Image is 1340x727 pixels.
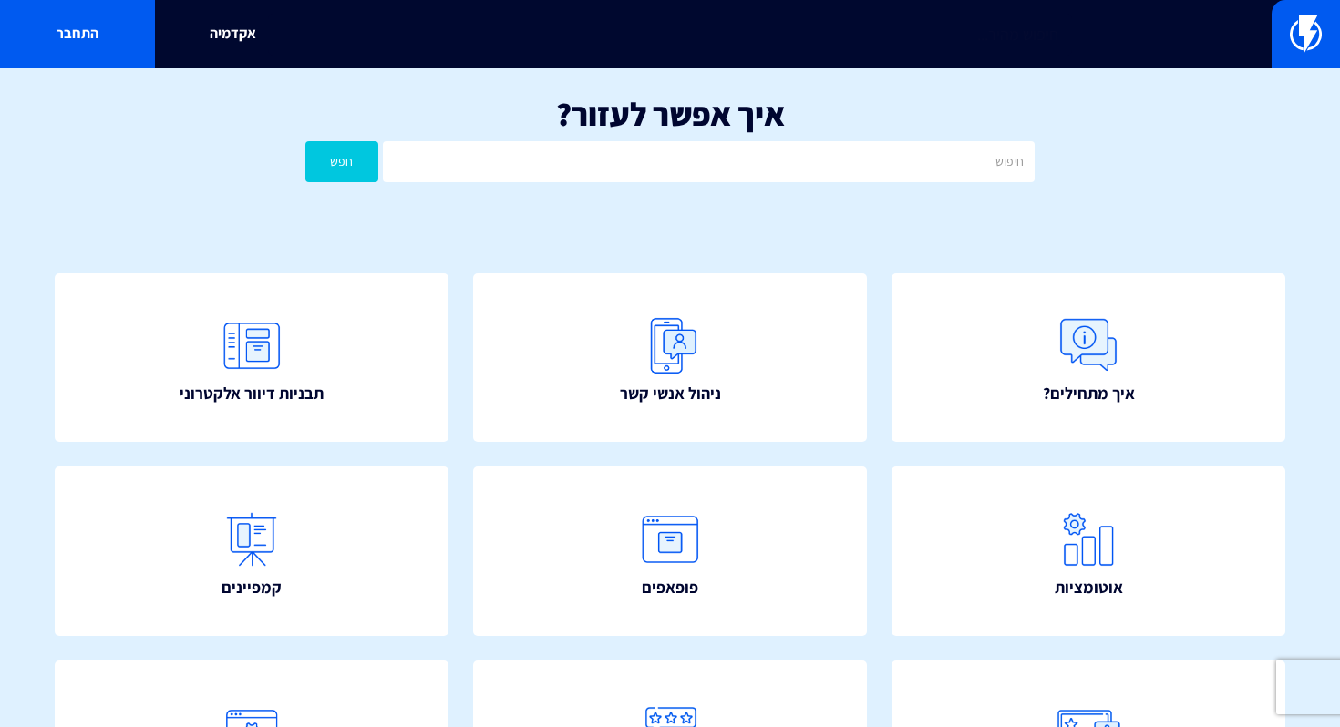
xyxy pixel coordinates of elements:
button: חפש [305,141,378,182]
span: קמפיינים [222,576,282,599]
span: פופאפים [642,576,698,599]
a: תבניות דיוור אלקטרוני [55,273,448,442]
input: חיפוש מהיר... [268,14,1072,56]
span: תבניות דיוור אלקטרוני [180,382,324,405]
span: איך מתחילים? [1043,382,1135,405]
h1: איך אפשר לעזור? [27,96,1313,132]
a: אוטומציות [892,466,1285,635]
a: פופאפים [473,466,867,635]
span: אוטומציות [1055,576,1123,599]
input: חיפוש [383,141,1035,182]
a: קמפיינים [55,466,448,635]
span: ניהול אנשי קשר [620,382,721,405]
a: איך מתחילים? [892,273,1285,442]
a: ניהול אנשי קשר [473,273,867,442]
